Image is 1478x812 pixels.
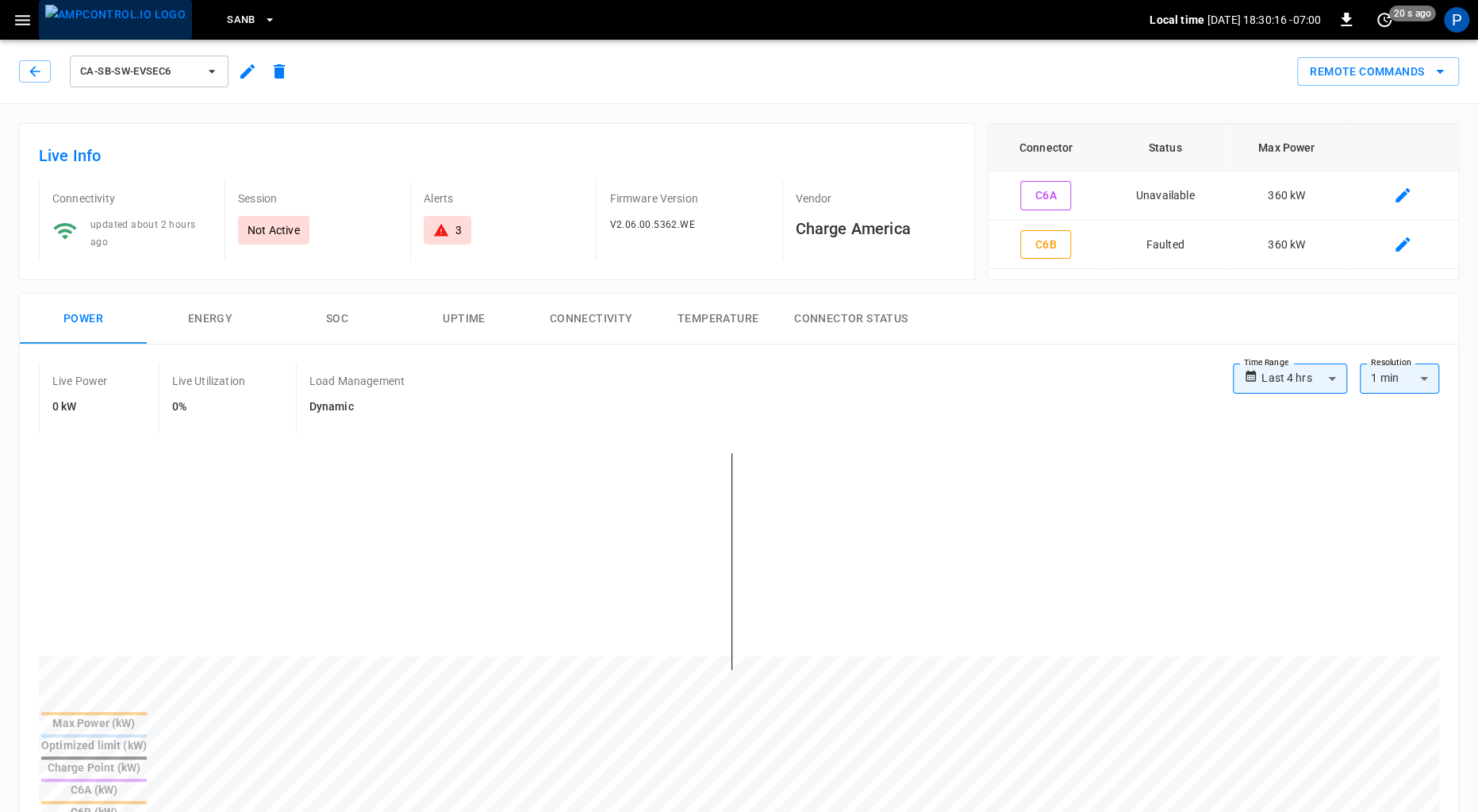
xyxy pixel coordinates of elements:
button: C6B [1020,230,1071,260]
button: Energy [147,294,274,344]
td: 360 kW [1227,171,1346,221]
th: Connector [989,124,1104,171]
p: Alerts [424,190,583,206]
div: 3 [455,222,462,238]
button: Connector Status [781,294,920,344]
label: Resolution [1371,356,1411,369]
table: connector table [989,124,1458,269]
span: ca-sb-sw-evseC6 [80,63,198,81]
p: Connectivity [52,190,212,206]
th: Status [1104,124,1227,171]
div: 1 min [1360,364,1439,394]
button: Remote Commands [1297,57,1459,87]
p: Not Active [248,222,300,238]
th: Max Power [1227,124,1346,171]
div: Last 4 hrs [1261,364,1347,394]
div: remote commands options [1297,57,1459,87]
p: [DATE] 18:30:16 -07:00 [1207,12,1321,28]
button: Uptime [401,294,528,344]
p: Load Management [309,373,405,389]
button: set refresh interval [1372,7,1397,33]
button: SOC [274,294,401,344]
div: profile-icon [1444,7,1469,33]
td: 360 kW [1227,221,1346,270]
button: SanB [221,5,282,36]
td: Unavailable [1104,171,1227,221]
button: Connectivity [528,294,655,344]
img: ampcontrol.io logo [45,5,186,25]
p: Live Utilization [172,373,245,389]
h6: Live Info [39,143,955,168]
p: Live Power [52,373,108,389]
h6: Charge America [796,216,955,241]
p: Vendor [796,190,955,206]
p: Firmware Version [609,190,769,206]
h6: 0 kW [52,398,108,416]
span: updated about 2 hours ago [90,219,195,248]
span: V2.06.00.5362.WE [609,219,694,230]
button: Power [20,294,147,344]
p: Local time [1150,12,1204,28]
h6: 0% [172,398,245,416]
button: ca-sb-sw-evseC6 [70,56,228,87]
button: C6A [1020,181,1071,210]
span: SanB [227,11,255,29]
label: Time Range [1244,356,1288,369]
button: Temperature [655,294,781,344]
p: Session [238,190,397,206]
td: Faulted [1104,221,1227,270]
h6: Dynamic [309,398,405,416]
span: 20 s ago [1389,6,1436,21]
